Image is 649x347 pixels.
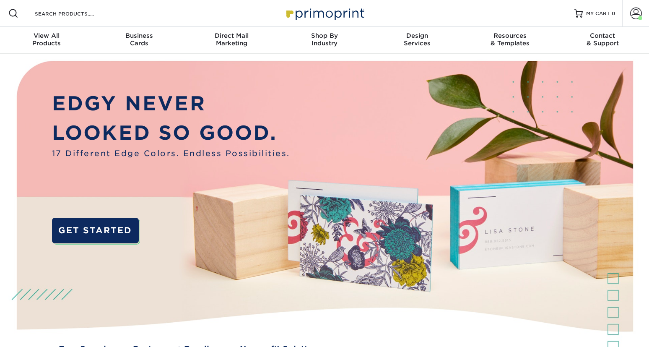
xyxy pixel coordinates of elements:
[283,4,366,22] img: Primoprint
[371,32,464,47] div: Services
[556,32,649,39] span: Contact
[464,27,556,54] a: Resources& Templates
[556,27,649,54] a: Contact& Support
[52,148,290,159] span: 17 Different Edge Colors. Endless Possibilities.
[278,32,371,39] span: Shop By
[52,118,290,148] p: LOOKED SO GOOD.
[52,89,290,118] p: EDGY NEVER
[278,32,371,47] div: Industry
[371,27,464,54] a: DesignServices
[464,32,556,47] div: & Templates
[612,10,615,16] span: 0
[464,32,556,39] span: Resources
[185,27,278,54] a: Direct MailMarketing
[34,8,116,18] input: SEARCH PRODUCTS.....
[185,32,278,47] div: Marketing
[371,32,464,39] span: Design
[556,32,649,47] div: & Support
[93,32,185,39] span: Business
[93,27,185,54] a: BusinessCards
[185,32,278,39] span: Direct Mail
[52,218,139,243] a: GET STARTED
[586,10,610,17] span: MY CART
[278,27,371,54] a: Shop ByIndustry
[93,32,185,47] div: Cards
